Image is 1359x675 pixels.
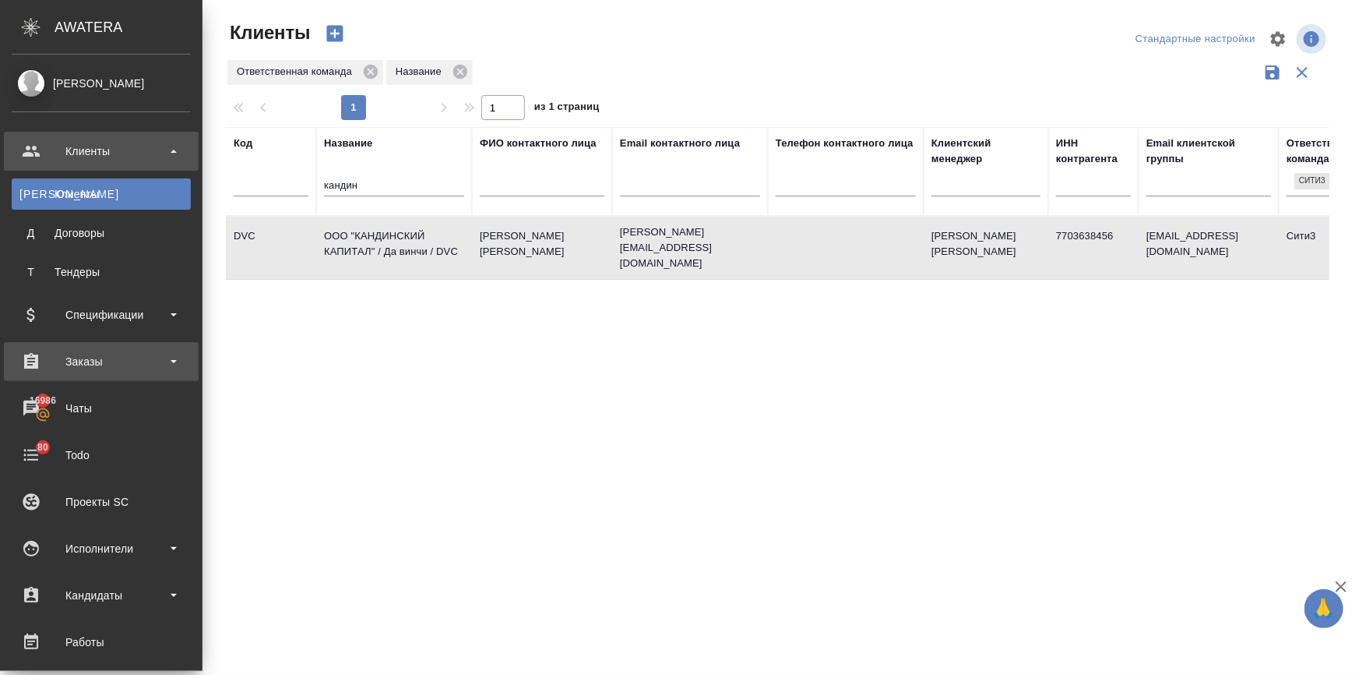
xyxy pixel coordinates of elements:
[12,397,191,420] div: Чаты
[12,537,191,560] div: Исполнители
[55,12,202,43] div: AWATERA
[620,224,760,271] p: [PERSON_NAME][EMAIL_ADDRESS][DOMAIN_NAME]
[480,136,597,151] div: ФИО контактного лица
[1293,171,1347,191] div: Сити3
[1304,589,1343,628] button: 🙏
[4,623,199,662] a: Работы
[12,140,191,163] div: Клиенты
[931,136,1040,167] div: Клиентский менеджер
[226,221,316,275] td: DVC
[1259,20,1297,58] span: Настроить таблицу
[1258,58,1287,87] button: Сохранить фильтры
[12,350,191,373] div: Заказы
[237,64,357,80] p: Ответственная команда
[12,444,191,467] div: Todo
[324,136,372,151] div: Название
[19,186,183,202] div: Клиенты
[316,221,472,275] td: ООО "КАНДИНСКИЙ КАПИТАЛ" / Да винчи / DVC
[12,217,191,249] a: ДДоговоры
[1146,136,1271,167] div: Email клиентской группы
[316,20,354,47] button: Создать
[620,136,740,151] div: Email контактного лица
[19,264,183,280] div: Тендеры
[1139,221,1279,275] td: [EMAIL_ADDRESS][DOMAIN_NAME]
[12,256,191,288] a: ТТендеры
[386,60,473,85] div: Название
[1048,221,1139,275] td: 7703638456
[12,631,191,654] div: Работы
[924,221,1048,275] td: [PERSON_NAME] [PERSON_NAME]
[1311,592,1337,625] span: 🙏
[12,303,191,327] div: Спецификации
[534,97,600,120] span: из 1 страниц
[396,64,447,80] p: Название
[12,178,191,210] a: [PERSON_NAME]Клиенты
[227,60,383,85] div: Ответственная команда
[1287,58,1317,87] button: Сбросить фильтры
[472,221,612,275] td: [PERSON_NAME] [PERSON_NAME]
[234,136,252,151] div: Код
[12,490,191,514] div: Проекты SC
[776,136,914,151] div: Телефон контактного лица
[12,584,191,607] div: Кандидаты
[28,440,58,455] span: 80
[1056,136,1131,167] div: ИНН контрагента
[4,389,199,428] a: 16986Чаты
[4,482,199,521] a: Проекты SC
[20,393,65,408] span: 16986
[1297,24,1329,54] span: Посмотреть информацию
[4,436,199,475] a: 80Todo
[1132,27,1259,51] div: split button
[1294,173,1328,189] div: Сити3
[12,75,191,92] div: [PERSON_NAME]
[19,225,183,241] div: Договоры
[226,20,310,45] span: Клиенты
